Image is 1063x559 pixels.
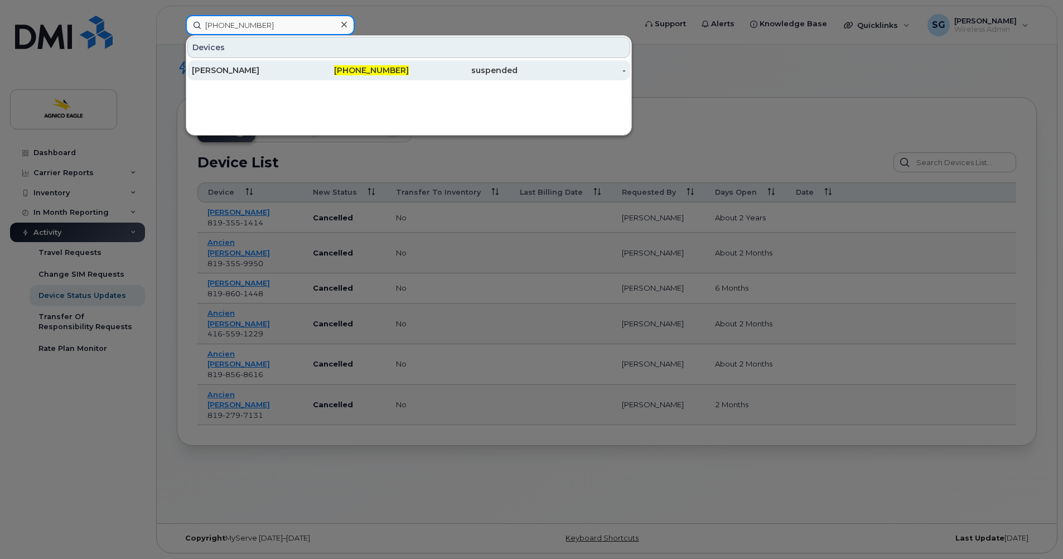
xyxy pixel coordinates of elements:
[187,60,630,80] a: [PERSON_NAME][PHONE_NUMBER]suspended-
[518,65,626,76] div: -
[187,37,630,58] div: Devices
[334,65,409,75] span: [PHONE_NUMBER]
[192,65,301,76] div: [PERSON_NAME]
[409,65,518,76] div: suspended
